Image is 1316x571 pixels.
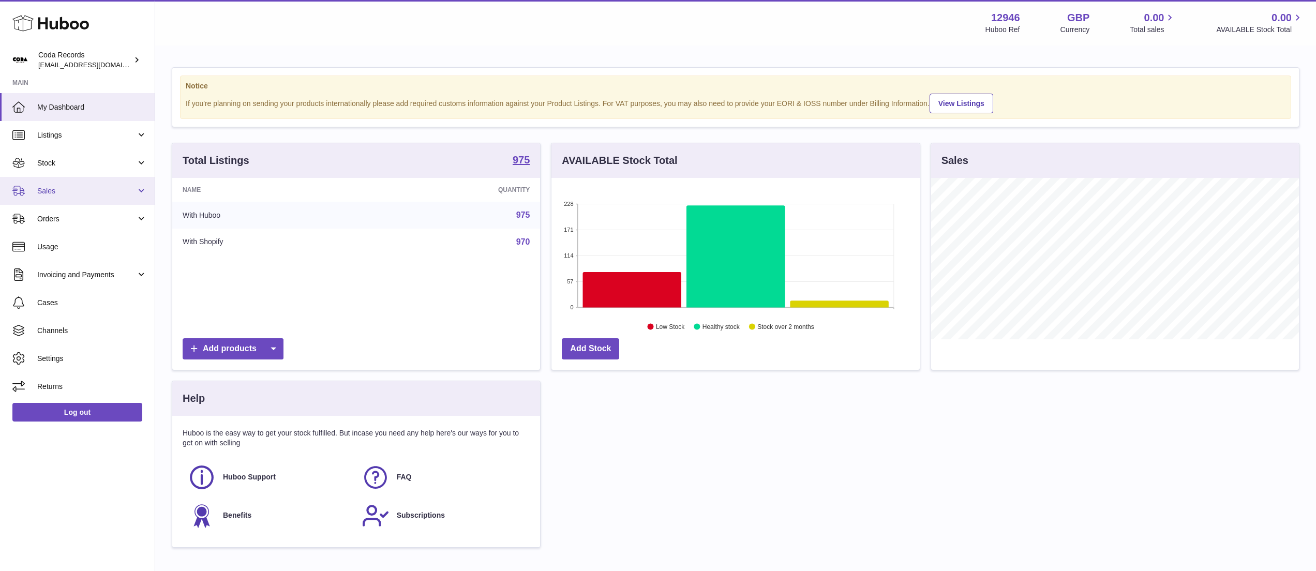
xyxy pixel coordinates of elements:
span: Usage [37,242,147,252]
a: FAQ [362,463,525,491]
a: 0.00 Total sales [1130,11,1176,35]
a: Add Stock [562,338,619,359]
span: Subscriptions [397,510,445,520]
span: Benefits [223,510,251,520]
td: With Shopify [172,229,371,256]
img: haz@pcatmedia.com [12,52,28,68]
div: Coda Records [38,50,131,70]
span: Invoicing and Payments [37,270,136,280]
span: My Dashboard [37,102,147,112]
text: 171 [564,227,573,233]
h3: Total Listings [183,154,249,168]
span: Cases [37,298,147,308]
span: Stock [37,158,136,168]
a: 975 [513,155,530,167]
span: Orders [37,214,136,224]
a: 975 [516,211,530,219]
strong: 12946 [991,11,1020,25]
h3: AVAILABLE Stock Total [562,154,677,168]
a: Log out [12,403,142,422]
span: [EMAIL_ADDRESS][DOMAIN_NAME] [38,61,152,69]
text: 0 [571,304,574,310]
th: Name [172,178,371,202]
span: Returns [37,382,147,392]
a: Benefits [188,502,351,530]
span: Total sales [1130,25,1176,35]
span: FAQ [397,472,412,482]
h3: Sales [941,154,968,168]
text: Stock over 2 months [758,323,814,330]
strong: Notice [186,81,1285,91]
a: Huboo Support [188,463,351,491]
span: 0.00 [1272,11,1292,25]
h3: Help [183,392,205,405]
span: Settings [37,354,147,364]
text: 57 [567,278,574,284]
text: Low Stock [656,323,685,330]
a: 0.00 AVAILABLE Stock Total [1216,11,1304,35]
a: Add products [183,338,283,359]
span: AVAILABLE Stock Total [1216,25,1304,35]
text: 114 [564,252,573,259]
a: View Listings [930,94,993,113]
td: With Huboo [172,202,371,229]
div: Currency [1060,25,1090,35]
span: Channels [37,326,147,336]
span: Sales [37,186,136,196]
strong: GBP [1067,11,1089,25]
a: 970 [516,237,530,246]
div: If you're planning on sending your products internationally please add required customs informati... [186,92,1285,113]
a: Subscriptions [362,502,525,530]
strong: 975 [513,155,530,165]
span: Listings [37,130,136,140]
div: Huboo Ref [985,25,1020,35]
p: Huboo is the easy way to get your stock fulfilled. But incase you need any help here's our ways f... [183,428,530,448]
text: 228 [564,201,573,207]
span: Huboo Support [223,472,276,482]
span: 0.00 [1144,11,1164,25]
text: Healthy stock [702,323,740,330]
th: Quantity [371,178,541,202]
